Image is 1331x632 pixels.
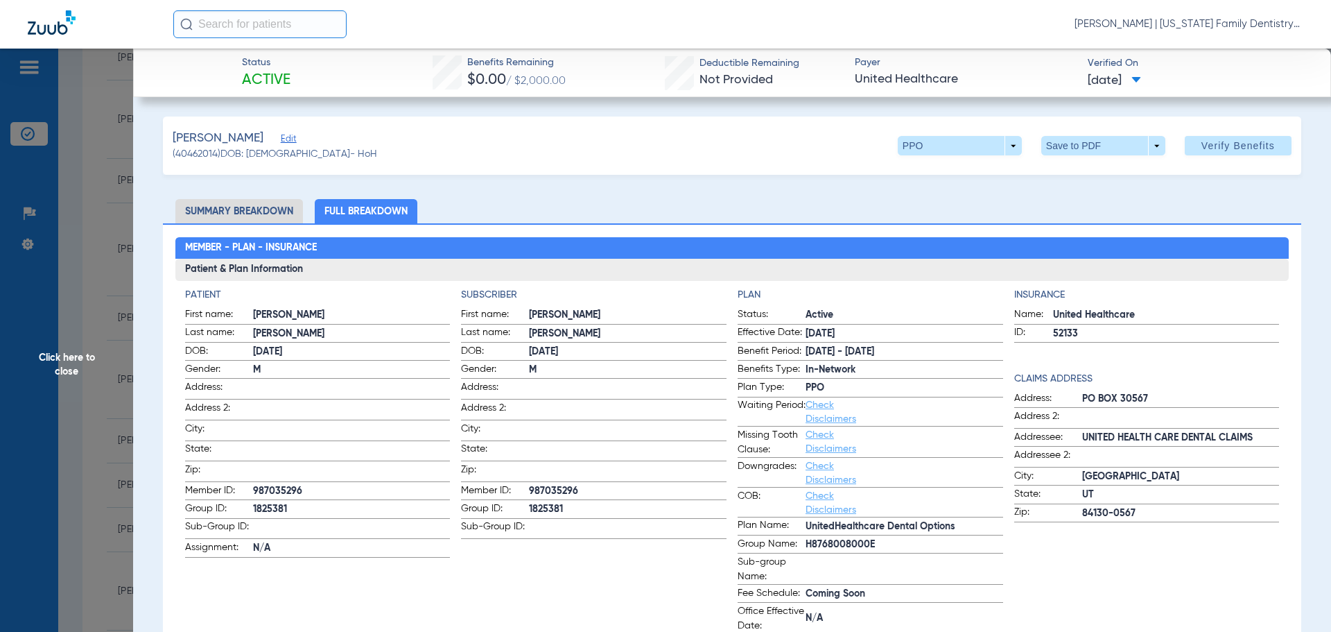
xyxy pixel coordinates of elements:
[253,345,451,359] span: [DATE]
[806,430,856,454] a: Check Disclaimers
[806,381,1003,395] span: PPO
[1185,136,1291,155] button: Verify Benefits
[1014,448,1082,467] span: Addressee 2:
[185,380,253,399] span: Address:
[180,18,193,31] img: Search Icon
[1014,307,1053,324] span: Name:
[1088,56,1309,71] span: Verified On
[1082,506,1280,521] span: 84130-0567
[699,56,799,71] span: Deductible Remaining
[253,308,451,323] span: [PERSON_NAME]
[1053,327,1280,341] span: 52133
[529,308,727,323] span: [PERSON_NAME]
[738,362,806,379] span: Benefits Type:
[806,587,1003,601] span: Coming Soon
[242,55,290,70] span: Status
[461,442,529,461] span: State:
[1082,470,1280,484] span: [GEOGRAPHIC_DATA]
[461,307,529,324] span: First name:
[253,502,451,517] span: 1825381
[806,611,1003,626] span: N/A
[529,502,727,517] span: 1825381
[506,76,566,87] span: / $2,000.00
[1262,565,1331,632] iframe: Chat Widget
[1014,505,1082,522] span: Zip:
[461,325,529,342] span: Last name:
[738,288,1003,302] h4: Plan
[173,130,263,147] span: [PERSON_NAME]
[1014,409,1082,428] span: Address 2:
[461,422,529,441] span: City:
[1014,325,1053,342] span: ID:
[185,288,451,302] h4: Patient
[175,199,303,223] li: Summary Breakdown
[461,288,727,302] h4: Subscriber
[253,363,451,377] span: M
[173,10,347,38] input: Search for patients
[461,484,529,500] span: Member ID:
[738,518,806,535] span: Plan Name:
[185,307,253,324] span: First name:
[1014,288,1280,302] app-breakdown-title: Insurance
[738,428,806,457] span: Missing Tooth Clause:
[806,491,856,515] a: Check Disclaimers
[185,463,253,481] span: Zip:
[185,442,253,461] span: State:
[738,380,806,397] span: Plan Type:
[461,344,529,361] span: DOB:
[1082,392,1280,407] span: PO BOX 30567
[185,401,253,420] span: Address 2:
[461,502,529,518] span: Group ID:
[1082,431,1280,445] span: UNITED HEALTH CARE DENTAL CLAIMS
[315,199,417,223] li: Full Breakdown
[699,74,773,86] span: Not Provided
[185,422,253,441] span: City:
[467,73,506,87] span: $0.00
[185,325,253,342] span: Last name:
[461,362,529,379] span: Gender:
[461,380,529,399] span: Address:
[253,327,451,341] span: [PERSON_NAME]
[1075,17,1303,31] span: [PERSON_NAME] | [US_STATE] Family Dentistry
[461,463,529,481] span: Zip:
[185,344,253,361] span: DOB:
[1082,488,1280,502] span: UT
[185,362,253,379] span: Gender:
[855,71,1076,88] span: United Healthcare
[806,400,856,424] a: Check Disclaimers
[1014,372,1280,386] h4: Claims Address
[175,259,1289,281] h3: Patient & Plan Information
[529,345,727,359] span: [DATE]
[1041,136,1165,155] button: Save to PDF
[185,484,253,500] span: Member ID:
[529,327,727,341] span: [PERSON_NAME]
[1014,469,1082,486] span: City:
[806,363,1003,377] span: In-Network
[1201,140,1275,151] span: Verify Benefits
[253,541,451,556] span: N/A
[738,537,806,554] span: Group Name:
[806,308,1003,323] span: Active
[185,540,253,557] span: Assignment:
[738,459,806,487] span: Downgrades:
[738,586,806,603] span: Fee Schedule:
[738,344,806,361] span: Benefit Period:
[738,555,806,584] span: Sub-group Name:
[467,55,566,70] span: Benefits Remaining
[738,489,806,517] span: COB:
[185,502,253,518] span: Group ID:
[806,345,1003,359] span: [DATE] - [DATE]
[28,10,76,35] img: Zuub Logo
[185,520,253,538] span: Sub-Group ID:
[529,363,727,377] span: M
[173,147,377,162] span: (40462014) DOB: [DEMOGRAPHIC_DATA] - HoH
[175,237,1289,259] h2: Member - Plan - Insurance
[806,461,856,485] a: Check Disclaimers
[1014,391,1082,408] span: Address:
[806,327,1003,341] span: [DATE]
[806,520,1003,534] span: UnitedHealthcare Dental Options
